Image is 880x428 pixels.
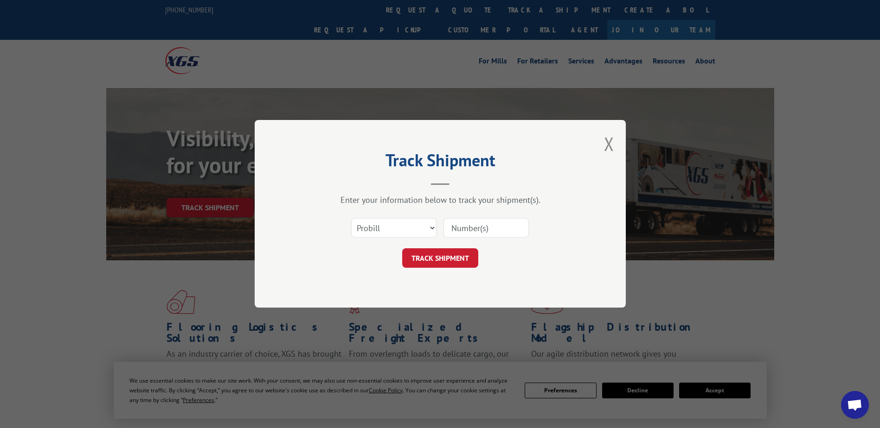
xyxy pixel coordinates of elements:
button: TRACK SHIPMENT [402,249,478,268]
input: Number(s) [443,219,529,238]
div: Enter your information below to track your shipment(s). [301,195,579,206]
div: Open chat [841,391,869,419]
button: Close modal [604,132,614,156]
h2: Track Shipment [301,154,579,171]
